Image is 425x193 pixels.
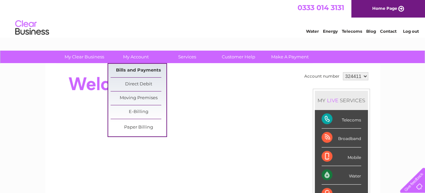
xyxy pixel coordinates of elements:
div: Mobile [322,147,361,166]
a: Services [159,51,215,63]
a: My Account [108,51,164,63]
div: MY SERVICES [315,91,368,110]
a: E-Billing [111,105,166,119]
a: Water [306,29,319,34]
a: Moving Premises [111,91,166,105]
div: LIVE [326,97,340,104]
a: Energy [323,29,338,34]
a: Telecoms [342,29,362,34]
div: Broadband [322,129,361,147]
a: Contact [380,29,397,34]
td: Account number [303,71,341,82]
div: Water [322,166,361,185]
a: Bills and Payments [111,64,166,77]
div: Clear Business is a trading name of Verastar Limited (registered in [GEOGRAPHIC_DATA] No. 3667643... [53,4,373,33]
a: 0333 014 3131 [298,3,344,12]
div: Telecoms [322,110,361,129]
a: Blog [366,29,376,34]
img: logo.png [15,18,49,38]
a: Customer Help [211,51,266,63]
a: Paper Billing [111,121,166,134]
a: Log out [403,29,419,34]
a: My Clear Business [56,51,112,63]
a: Make A Payment [262,51,318,63]
a: Direct Debit [111,78,166,91]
